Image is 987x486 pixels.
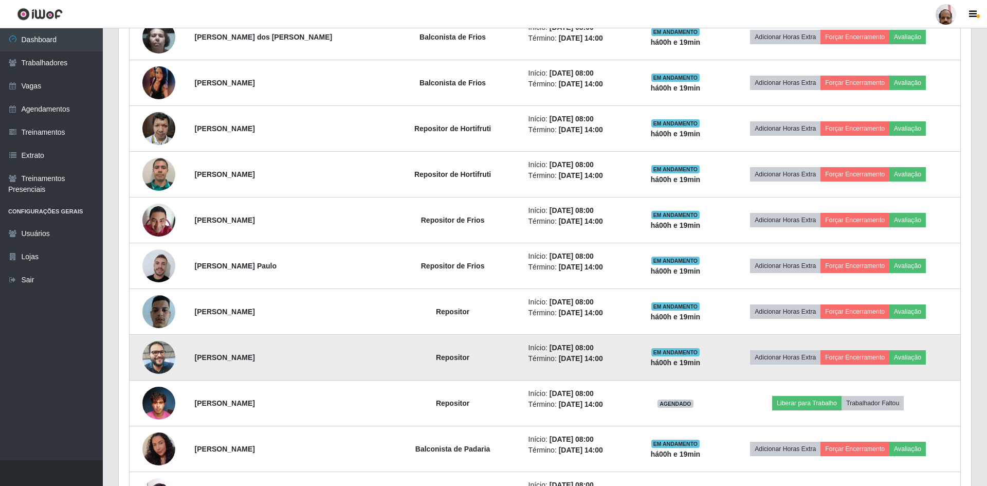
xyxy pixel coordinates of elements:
[559,400,603,408] time: [DATE] 14:00
[528,297,629,308] li: Início:
[528,79,629,89] li: Término:
[550,206,594,214] time: [DATE] 08:00
[750,304,820,319] button: Adicionar Horas Extra
[889,167,926,182] button: Avaliação
[195,33,333,41] strong: [PERSON_NAME] dos [PERSON_NAME]
[651,267,701,275] strong: há 00 h e 19 min
[559,217,603,225] time: [DATE] 14:00
[651,450,701,458] strong: há 00 h e 19 min
[559,34,603,42] time: [DATE] 14:00
[528,262,629,273] li: Término:
[528,159,629,170] li: Início:
[820,350,889,365] button: Forçar Encerramento
[889,213,926,227] button: Avaliação
[419,79,486,87] strong: Balconista de Frios
[651,175,701,184] strong: há 00 h e 19 min
[651,221,701,229] strong: há 00 h e 19 min
[889,350,926,365] button: Avaliação
[550,344,594,352] time: [DATE] 08:00
[528,216,629,227] li: Término:
[750,213,820,227] button: Adicionar Horas Extra
[651,358,701,367] strong: há 00 h e 19 min
[528,388,629,399] li: Início:
[889,30,926,44] button: Avaliação
[820,30,889,44] button: Forçar Encerramento
[750,121,820,136] button: Adicionar Horas Extra
[528,399,629,410] li: Término:
[142,247,175,284] img: 1744226938039.jpeg
[750,76,820,90] button: Adicionar Horas Extra
[651,302,700,311] span: EM ANDAMENTO
[657,400,693,408] span: AGENDADO
[142,428,175,470] img: 1753371469357.jpeg
[528,68,629,79] li: Início:
[559,125,603,134] time: [DATE] 14:00
[195,170,255,178] strong: [PERSON_NAME]
[528,251,629,262] li: Início:
[750,442,820,456] button: Adicionar Horas Extra
[651,165,700,173] span: EM ANDAMENTO
[528,434,629,445] li: Início:
[550,435,594,443] time: [DATE] 08:00
[142,381,175,425] img: 1752757807847.jpeg
[17,8,63,21] img: CoreUI Logo
[528,308,629,318] li: Término:
[651,211,700,219] span: EM ANDAMENTO
[528,114,629,124] li: Início:
[195,262,277,270] strong: [PERSON_NAME] Paulo
[750,259,820,273] button: Adicionar Horas Extra
[889,76,926,90] button: Avaliação
[528,343,629,353] li: Início:
[651,130,701,138] strong: há 00 h e 19 min
[421,216,485,224] strong: Repositor de Frios
[195,124,255,133] strong: [PERSON_NAME]
[142,335,175,379] img: 1755090695387.jpeg
[889,259,926,273] button: Avaliação
[195,445,255,453] strong: [PERSON_NAME]
[750,30,820,44] button: Adicionar Horas Extra
[651,257,700,265] span: EM ANDAMENTO
[195,308,255,316] strong: [PERSON_NAME]
[528,124,629,135] li: Término:
[889,442,926,456] button: Avaliação
[889,304,926,319] button: Avaliação
[820,442,889,456] button: Forçar Encerramento
[559,80,603,88] time: [DATE] 14:00
[889,121,926,136] button: Avaliação
[651,313,701,321] strong: há 00 h e 19 min
[195,216,255,224] strong: [PERSON_NAME]
[550,298,594,306] time: [DATE] 08:00
[820,304,889,319] button: Forçar Encerramento
[142,158,175,191] img: 1751290026340.jpeg
[550,69,594,77] time: [DATE] 08:00
[842,396,904,410] button: Trabalhador Faltou
[528,205,629,216] li: Início:
[651,348,700,356] span: EM ANDAMENTO
[820,121,889,136] button: Forçar Encerramento
[436,308,469,316] strong: Repositor
[820,167,889,182] button: Forçar Encerramento
[142,198,175,242] img: 1650455423616.jpeg
[415,445,490,453] strong: Balconista de Padaria
[651,74,700,82] span: EM ANDAMENTO
[195,399,255,407] strong: [PERSON_NAME]
[550,389,594,398] time: [DATE] 08:00
[436,399,469,407] strong: Repositor
[528,445,629,456] li: Término:
[414,170,491,178] strong: Repositor de Hortifruti
[528,170,629,181] li: Término:
[195,353,255,362] strong: [PERSON_NAME]
[414,124,491,133] strong: Repositor de Hortifruti
[651,84,701,92] strong: há 00 h e 19 min
[559,171,603,179] time: [DATE] 14:00
[559,354,603,363] time: [DATE] 14:00
[651,28,700,36] span: EM ANDAMENTO
[550,160,594,169] time: [DATE] 08:00
[559,263,603,271] time: [DATE] 14:00
[559,309,603,317] time: [DATE] 14:00
[142,106,175,150] img: 1754654724910.jpeg
[550,252,594,260] time: [DATE] 08:00
[559,446,603,454] time: [DATE] 14:00
[142,292,175,331] img: 1744377208057.jpeg
[820,213,889,227] button: Forçar Encerramento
